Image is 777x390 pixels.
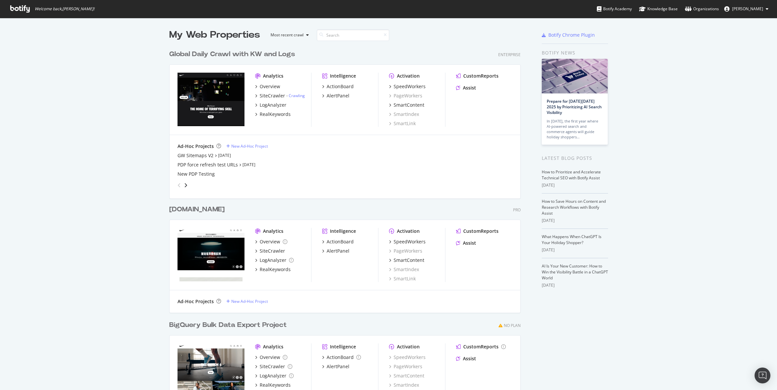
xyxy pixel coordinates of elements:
div: Ad-Hoc Projects [178,143,214,150]
div: Analytics [263,73,283,79]
div: Assist [463,85,476,91]
div: SiteCrawler [260,248,285,254]
div: Most recent crawl [271,33,304,37]
div: New Ad-Hoc Project [231,143,268,149]
div: Activation [397,73,420,79]
a: New Ad-Hoc Project [226,143,268,149]
div: Enterprise [498,52,521,57]
a: What Happens When ChatGPT Is Your Holiday Shopper? [542,234,601,245]
div: AlertPanel [327,248,349,254]
a: LogAnalyzer [255,372,294,379]
button: [PERSON_NAME] [719,4,774,14]
div: [DOMAIN_NAME] [169,205,225,214]
a: SpeedWorkers [389,83,426,90]
div: RealKeywords [260,382,291,388]
a: SmartIndex [389,382,419,388]
a: SmartContent [389,257,424,264]
div: Activation [397,343,420,350]
div: AlertPanel [327,363,349,370]
a: SmartContent [389,102,424,108]
div: SmartLink [389,120,416,127]
a: PDP force refresh test URLs [178,161,238,168]
div: SmartIndex [389,111,419,118]
div: LogAnalyzer [260,257,286,264]
div: BigQuery Bulk Data Export Project [169,320,287,330]
a: How to Save Hours on Content and Research Workflows with Botify Assist [542,198,606,216]
div: SpeedWorkers [394,83,426,90]
a: SmartContent [389,372,424,379]
a: SiteCrawler [255,363,292,370]
div: New Ad-Hoc Project [231,299,268,304]
div: In [DATE], the first year where AI-powered search and commerce agents will guide holiday shoppers… [547,119,603,140]
a: CustomReports [456,343,506,350]
div: Botify Academy [597,6,632,12]
div: LogAnalyzer [260,372,286,379]
a: Botify Chrome Plugin [542,32,595,38]
div: angle-right [183,182,188,189]
div: Intelligence [330,228,356,234]
div: Activation [397,228,420,234]
div: ActionBoard [327,83,354,90]
a: Assist [456,85,476,91]
span: Juan Batres [732,6,763,12]
a: New PDP Testing [178,171,215,177]
a: SmartIndex [389,266,419,273]
div: [DATE] [542,282,608,288]
a: PageWorkers [389,92,422,99]
a: Assist [456,240,476,246]
div: CustomReports [463,228,499,234]
a: Overview [255,354,287,361]
div: [DATE] [542,218,608,224]
div: SmartContent [394,102,424,108]
div: My Web Properties [169,28,260,42]
a: BigQuery Bulk Data Export Project [169,320,289,330]
div: Botify news [542,49,608,56]
a: Crawling [289,93,305,98]
a: AlertPanel [322,92,349,99]
div: RealKeywords [260,111,291,118]
div: ActionBoard [327,354,354,361]
img: nike.com.cn [178,228,244,281]
a: ActionBoard [322,354,361,361]
div: SiteCrawler [260,92,285,99]
a: RealKeywords [255,111,291,118]
a: ActionBoard [322,238,354,245]
div: Overview [260,354,280,361]
div: angle-left [175,180,183,191]
a: [DATE] [243,162,255,167]
div: Latest Blog Posts [542,155,608,162]
a: Overview [255,83,280,90]
a: CustomReports [456,73,499,79]
a: SmartLink [389,275,416,282]
a: CustomReports [456,228,499,234]
div: AlertPanel [327,92,349,99]
a: RealKeywords [255,382,291,388]
div: Assist [463,355,476,362]
a: How to Prioritize and Accelerate Technical SEO with Botify Assist [542,169,601,181]
a: PageWorkers [389,363,422,370]
a: AlertPanel [322,248,349,254]
div: Knowledge Base [639,6,678,12]
span: Welcome back, [PERSON_NAME] ! [35,6,94,12]
div: Intelligence [330,343,356,350]
div: SpeedWorkers [389,354,426,361]
a: LogAnalyzer [255,102,286,108]
img: nike.com [178,73,244,126]
div: Organizations [685,6,719,12]
a: Prepare for [DATE][DATE] 2025 by Prioritizing AI Search Visibility [547,98,602,115]
a: Global Daily Crawl with KW and Logs [169,50,298,59]
a: LogAnalyzer [255,257,294,264]
div: CustomReports [463,343,499,350]
div: [DATE] [542,182,608,188]
div: ActionBoard [327,238,354,245]
div: Ad-Hoc Projects [178,298,214,305]
div: SmartContent [394,257,424,264]
div: [DATE] [542,247,608,253]
div: LogAnalyzer [260,102,286,108]
a: GW Sitemaps V2 [178,152,213,159]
